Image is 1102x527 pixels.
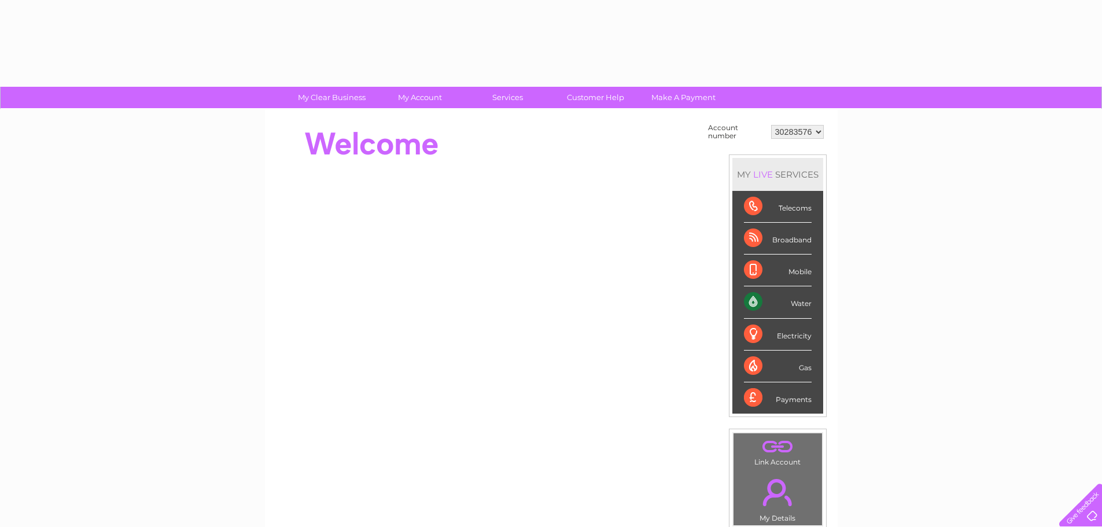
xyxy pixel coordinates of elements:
a: My Account [372,87,467,108]
a: My Clear Business [284,87,379,108]
td: Account number [705,121,768,143]
div: Telecoms [744,191,812,223]
div: Mobile [744,255,812,286]
div: Gas [744,351,812,382]
div: Water [744,286,812,318]
div: MY SERVICES [732,158,823,191]
a: Make A Payment [636,87,731,108]
div: Electricity [744,319,812,351]
a: . [736,436,819,456]
td: Link Account [733,433,823,469]
div: LIVE [751,169,775,180]
a: . [736,472,819,513]
a: Services [460,87,555,108]
div: Payments [744,382,812,414]
div: Broadband [744,223,812,255]
td: My Details [733,469,823,526]
a: Customer Help [548,87,643,108]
